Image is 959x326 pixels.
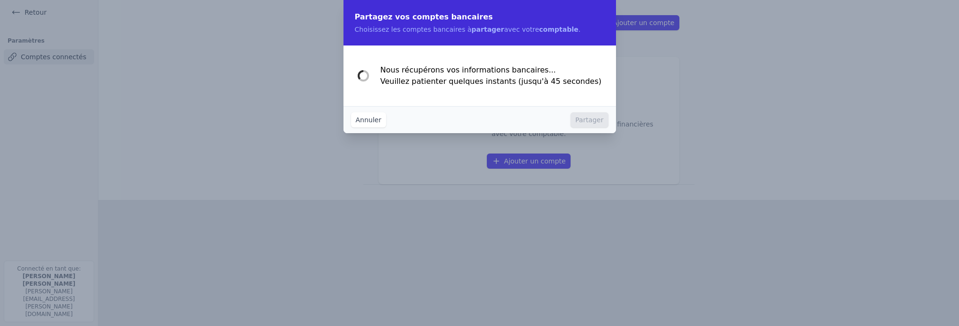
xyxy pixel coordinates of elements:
strong: comptable [539,26,579,33]
h2: Partagez vos comptes bancaires [355,11,605,23]
button: Partager [571,112,608,127]
p: Choisissez les comptes bancaires à avec votre . [355,25,605,34]
strong: partager [472,26,504,33]
div: Nous récupérons vos informations bancaires... Veuillez patienter quelques instants (jusqu'à 45 se... [343,45,616,106]
button: Annuler [351,112,386,127]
